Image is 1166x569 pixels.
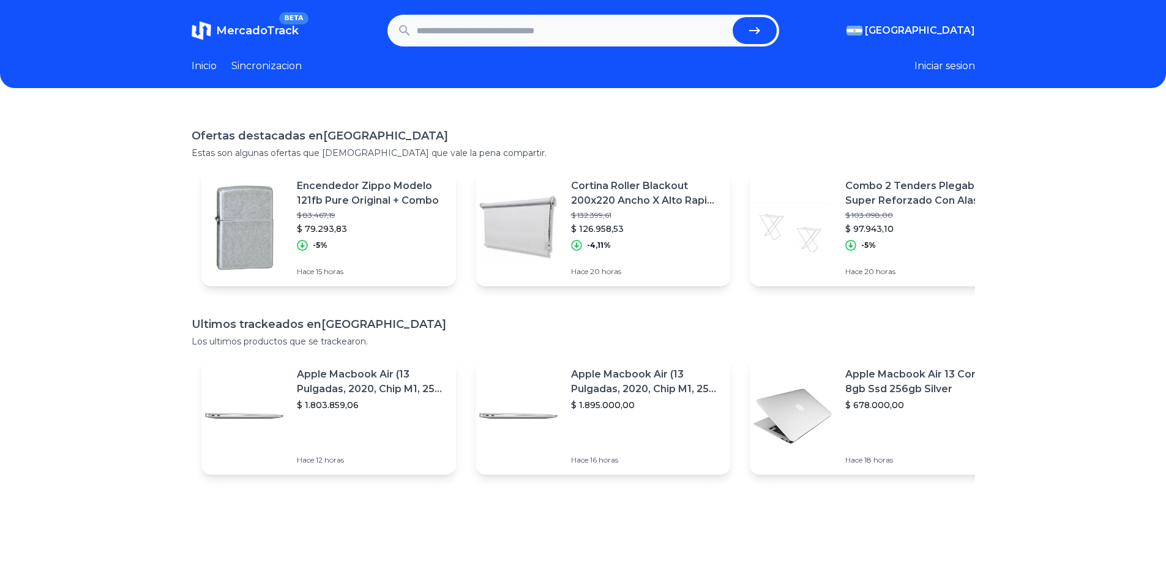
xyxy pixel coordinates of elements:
a: Sincronizacion [231,59,302,73]
img: Featured image [750,373,835,459]
a: Inicio [192,59,217,73]
a: Featured imageApple Macbook Air (13 Pulgadas, 2020, Chip M1, 256 Gb De Ssd, 8 Gb De Ram) - Plata$... [476,357,730,475]
p: $ 83.467,19 [297,210,446,220]
p: Hace 16 horas [571,455,720,465]
img: Featured image [201,373,287,459]
a: Featured imageEncendedor Zippo Modelo 121fb Pure Original + Combo$ 83.467,19$ 79.293,83-5%Hace 15... [201,169,456,286]
p: Hace 12 horas [297,455,446,465]
p: Estas son algunas ofertas que [DEMOGRAPHIC_DATA] que vale la pena compartir. [192,147,975,159]
p: Encendedor Zippo Modelo 121fb Pure Original + Combo [297,179,446,208]
p: $ 103.098,00 [845,210,995,220]
img: MercadoTrack [192,21,211,40]
p: -5% [861,240,876,250]
p: Apple Macbook Air 13 Core I5 8gb Ssd 256gb Silver [845,367,995,396]
img: Featured image [201,185,287,270]
p: $ 1.803.859,06 [297,399,446,411]
a: MercadoTrackBETA [192,21,299,40]
p: Los ultimos productos que se trackearon. [192,335,975,348]
p: $ 97.943,10 [845,223,995,235]
img: Featured image [476,373,561,459]
p: Cortina Roller Blackout 200x220 Ancho X Alto Rapida Entrega. [571,179,720,208]
img: Argentina [846,26,862,35]
p: Hace 20 horas [571,267,720,277]
h1: Ofertas destacadas en [GEOGRAPHIC_DATA] [192,127,975,144]
p: Hace 20 horas [845,267,995,277]
p: -4,11% [587,240,611,250]
img: Featured image [476,185,561,270]
p: $ 132.399,61 [571,210,720,220]
img: Featured image [750,185,835,270]
a: Featured imageApple Macbook Air (13 Pulgadas, 2020, Chip M1, 256 Gb De Ssd, 8 Gb De Ram) - Plata$... [201,357,456,475]
p: $ 126.958,53 [571,223,720,235]
p: $ 678.000,00 [845,399,995,411]
button: Iniciar sesion [914,59,975,73]
p: Combo 2 Tenders Plegable Super Reforzado Con Alas 8 Varillas [845,179,995,208]
span: MercadoTrack [216,24,299,37]
p: Hace 18 horas [845,455,995,465]
span: BETA [279,12,308,24]
p: Hace 15 horas [297,267,446,277]
p: -5% [313,240,327,250]
a: Featured imageApple Macbook Air 13 Core I5 8gb Ssd 256gb Silver$ 678.000,00Hace 18 horas [750,357,1004,475]
p: Apple Macbook Air (13 Pulgadas, 2020, Chip M1, 256 Gb De Ssd, 8 Gb De Ram) - Plata [571,367,720,396]
a: Featured imageCombo 2 Tenders Plegable Super Reforzado Con Alas 8 Varillas$ 103.098,00$ 97.943,10... [750,169,1004,286]
a: Featured imageCortina Roller Blackout 200x220 Ancho X Alto Rapida Entrega.$ 132.399,61$ 126.958,5... [476,169,730,286]
button: [GEOGRAPHIC_DATA] [846,23,975,38]
h1: Ultimos trackeados en [GEOGRAPHIC_DATA] [192,316,975,333]
p: $ 1.895.000,00 [571,399,720,411]
p: $ 79.293,83 [297,223,446,235]
span: [GEOGRAPHIC_DATA] [865,23,975,38]
p: Apple Macbook Air (13 Pulgadas, 2020, Chip M1, 256 Gb De Ssd, 8 Gb De Ram) - Plata [297,367,446,396]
